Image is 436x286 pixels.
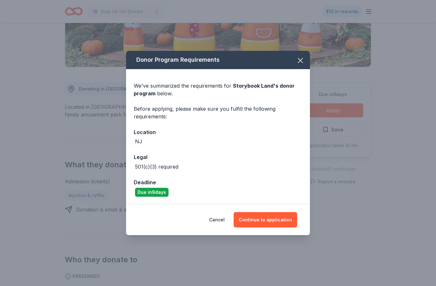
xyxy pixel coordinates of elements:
[134,178,302,187] div: Deadline
[135,163,178,171] div: 501(c)(3) required
[134,82,302,97] div: We've summarized the requirements for below.
[135,188,169,197] div: Due in 9 days
[135,138,142,145] div: NJ
[234,212,297,227] button: Continue to application
[126,51,310,69] div: Donor Program Requirements
[134,105,302,120] div: Before applying, please make sure you fulfill the following requirements:
[209,212,225,227] button: Cancel
[134,128,302,136] div: Location
[134,153,302,161] div: Legal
